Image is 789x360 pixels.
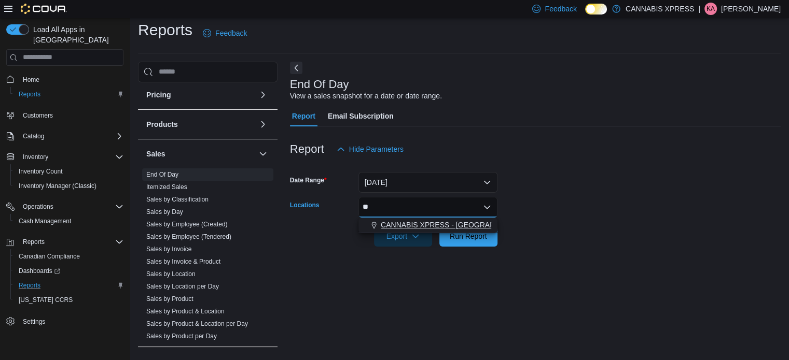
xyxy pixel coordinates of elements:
p: [PERSON_NAME] [721,3,781,15]
a: Sales by Product & Location per Day [146,320,248,327]
a: Sales by Employee (Tendered) [146,233,231,240]
span: Feedback [215,28,247,38]
h3: Report [290,143,324,155]
span: Inventory Count [15,165,123,178]
button: Canadian Compliance [10,249,128,264]
span: Catalog [19,130,123,142]
a: Inventory Manager (Classic) [15,180,101,192]
span: [US_STATE] CCRS [19,296,73,304]
span: Customers [19,109,123,122]
span: Inventory [19,151,123,163]
button: Settings [2,313,128,328]
a: Sales by Invoice [146,246,191,253]
span: Operations [19,200,123,213]
span: Sales by Invoice [146,245,191,253]
a: Sales by Location per Day [146,283,219,290]
span: Feedback [545,4,576,14]
label: Locations [290,201,320,209]
span: Reports [15,279,123,292]
button: Sales [146,149,255,159]
span: Inventory [23,153,48,161]
span: KA [707,3,715,15]
button: Home [2,72,128,87]
span: Canadian Compliance [15,250,123,263]
span: Cash Management [15,215,123,227]
a: Sales by Location [146,270,196,278]
button: Close list of options [483,203,491,211]
nav: Complex example [6,68,123,356]
span: Run Report [450,231,487,241]
span: Settings [23,318,45,326]
a: Dashboards [15,265,64,277]
h3: Sales [146,149,165,159]
button: Sales [257,148,269,160]
span: Sales by Employee (Created) [146,220,228,228]
a: Settings [19,315,49,328]
span: Dashboards [15,265,123,277]
span: Sales by Classification [146,195,209,204]
span: Washington CCRS [15,294,123,306]
span: CANNABIS XPRESS - [GEOGRAPHIC_DATA][PERSON_NAME] ([GEOGRAPHIC_DATA]) [381,220,674,230]
button: Cash Management [10,214,128,228]
button: Reports [2,235,128,249]
div: View a sales snapshot for a date or date range. [290,91,442,102]
a: Feedback [199,23,251,44]
span: Reports [19,236,123,248]
button: Inventory [2,150,128,164]
span: Report [292,106,315,126]
span: Load All Apps in [GEOGRAPHIC_DATA] [29,24,123,45]
span: Reports [15,88,123,100]
a: Dashboards [10,264,128,278]
h3: Products [146,119,178,129]
a: Cash Management [15,215,75,227]
div: Kaylea Anderson-Masson [704,3,717,15]
a: Inventory Count [15,165,67,178]
p: | [698,3,700,15]
span: Reports [23,238,45,246]
button: Inventory [19,151,52,163]
a: Sales by Employee (Created) [146,221,228,228]
h3: Pricing [146,90,171,100]
button: Operations [2,199,128,214]
button: Pricing [257,89,269,101]
button: [US_STATE] CCRS [10,293,128,307]
span: Inventory Manager (Classic) [19,182,96,190]
span: End Of Day [146,170,178,179]
span: Reports [19,281,40,290]
span: Sales by Location per Day [146,282,219,291]
a: Sales by Product per Day [146,333,217,340]
button: Pricing [146,90,255,100]
label: Date Range [290,176,327,184]
p: CANNABIS XPRESS [626,3,694,15]
span: Inventory Manager (Classic) [15,180,123,192]
button: Reports [10,87,128,102]
span: Customers [23,111,53,120]
button: Products [146,119,255,129]
button: Inventory Count [10,164,128,179]
img: Cova [21,4,67,14]
span: Home [23,76,39,84]
div: Sales [138,168,278,347]
button: Catalog [2,129,128,143]
h3: End Of Day [290,78,349,91]
span: Sales by Product [146,295,193,303]
a: Reports [15,279,45,292]
button: [DATE] [358,172,497,193]
button: Operations [19,200,58,213]
button: Products [257,118,269,131]
a: End Of Day [146,171,178,178]
span: Sales by Product per Day [146,332,217,340]
a: Sales by Invoice & Product [146,258,220,265]
a: Itemized Sales [146,183,187,191]
span: Cash Management [19,217,71,225]
a: Sales by Product [146,295,193,303]
span: Sales by Location [146,270,196,278]
button: Catalog [19,130,48,142]
button: Reports [19,236,49,248]
span: Hide Parameters [349,144,404,154]
span: Home [19,73,123,86]
a: [US_STATE] CCRS [15,294,77,306]
a: Sales by Classification [146,196,209,203]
